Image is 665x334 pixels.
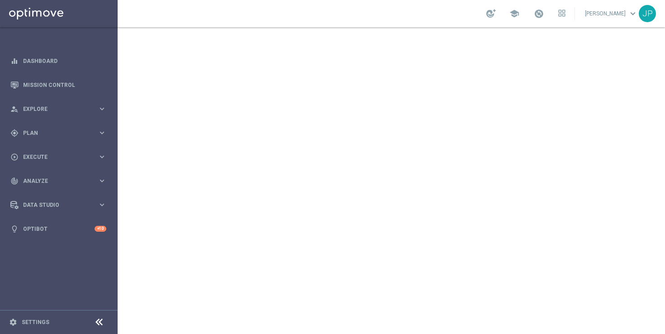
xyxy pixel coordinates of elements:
i: play_circle_outline [10,153,19,161]
a: Mission Control [23,73,106,97]
i: gps_fixed [10,129,19,137]
span: Explore [23,106,98,112]
div: Plan [10,129,98,137]
div: Data Studio [10,201,98,209]
a: Settings [22,320,49,325]
span: Plan [23,130,98,136]
a: [PERSON_NAME]keyboard_arrow_down [584,7,639,20]
button: play_circle_outline Execute keyboard_arrow_right [10,153,107,161]
button: Mission Control [10,81,107,89]
div: JP [639,5,656,22]
button: track_changes Analyze keyboard_arrow_right [10,177,107,185]
div: Mission Control [10,73,106,97]
div: Analyze [10,177,98,185]
i: equalizer [10,57,19,65]
div: Execute [10,153,98,161]
button: equalizer Dashboard [10,57,107,65]
i: keyboard_arrow_right [98,129,106,137]
button: person_search Explore keyboard_arrow_right [10,105,107,113]
div: Optibot [10,217,106,241]
span: Data Studio [23,202,98,208]
i: track_changes [10,177,19,185]
i: person_search [10,105,19,113]
div: +10 [95,226,106,232]
a: Dashboard [23,49,106,73]
i: keyboard_arrow_right [98,177,106,185]
button: Data Studio keyboard_arrow_right [10,201,107,209]
span: Analyze [23,178,98,184]
div: Explore [10,105,98,113]
div: Dashboard [10,49,106,73]
span: keyboard_arrow_down [628,9,638,19]
i: keyboard_arrow_right [98,105,106,113]
button: gps_fixed Plan keyboard_arrow_right [10,129,107,137]
button: lightbulb Optibot +10 [10,225,107,233]
i: keyboard_arrow_right [98,200,106,209]
span: school [509,9,519,19]
a: Optibot [23,217,95,241]
i: keyboard_arrow_right [98,153,106,161]
i: lightbulb [10,225,19,233]
span: Execute [23,154,98,160]
i: settings [9,318,17,326]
